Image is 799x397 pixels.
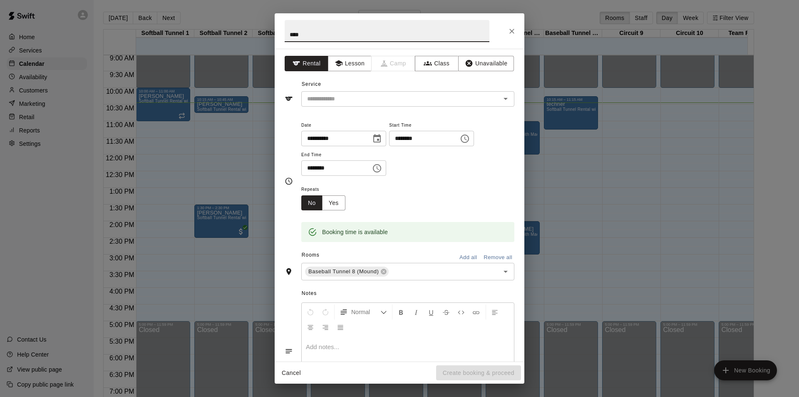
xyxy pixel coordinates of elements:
button: Undo [303,305,318,320]
button: Formatting Options [336,305,390,320]
button: Choose time, selected time is 1:30 PM [369,160,385,177]
button: Unavailable [458,56,514,71]
button: Right Align [318,320,333,335]
button: Format Italics [409,305,423,320]
button: Yes [322,195,345,211]
button: Justify Align [333,320,347,335]
div: Baseball Tunnel 8 (Mound) [305,267,389,277]
button: Open [500,93,511,105]
button: Add all [455,251,481,264]
span: Service [302,81,321,87]
button: Choose time, selected time is 1:00 PM [457,130,473,147]
button: Insert Code [454,305,468,320]
svg: Service [285,95,293,103]
button: Remove all [481,251,514,264]
span: Date [301,120,386,131]
div: outlined button group [301,195,345,211]
button: No [301,195,323,211]
button: Lesson [328,56,372,71]
div: Booking time is available [322,225,388,240]
button: Left Align [488,305,502,320]
span: Camps can only be created in the Services page [372,56,415,71]
button: Close [504,24,519,39]
button: Open [500,266,511,277]
button: Insert Link [469,305,483,320]
button: Cancel [278,365,305,381]
span: End Time [301,150,386,161]
button: Format Bold [394,305,408,320]
span: Rooms [302,252,320,258]
button: Center Align [303,320,318,335]
button: Format Underline [424,305,438,320]
span: Normal [351,308,380,316]
button: Format Strikethrough [439,305,453,320]
svg: Timing [285,177,293,185]
span: Baseball Tunnel 8 (Mound) [305,267,382,276]
span: Start Time [389,120,474,131]
span: Repeats [301,184,352,195]
button: Rental [285,56,328,71]
button: Choose date, selected date is Oct 12, 2025 [369,130,385,147]
svg: Notes [285,347,293,355]
span: Notes [302,287,514,300]
svg: Rooms [285,267,293,276]
button: Class [415,56,459,71]
button: Redo [318,305,333,320]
